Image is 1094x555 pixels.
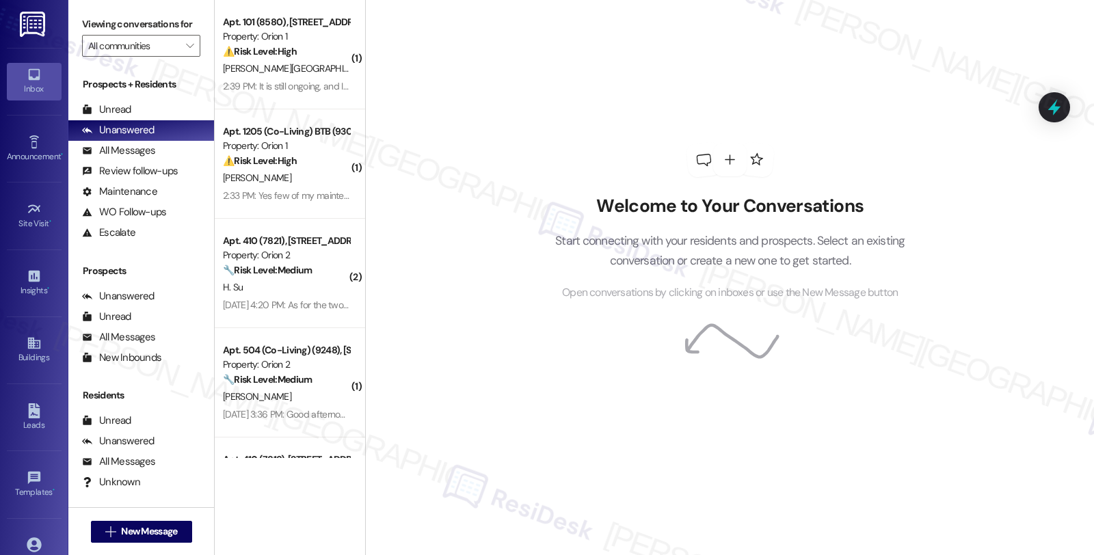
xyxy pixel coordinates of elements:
[68,77,214,92] div: Prospects + Residents
[223,390,291,403] span: [PERSON_NAME]
[105,526,116,537] i: 
[82,330,155,344] div: All Messages
[91,521,192,543] button: New Message
[68,388,214,403] div: Residents
[562,284,898,301] span: Open conversations by clicking on inboxes or use the New Message button
[82,164,178,178] div: Review follow-ups
[82,205,166,219] div: WO Follow-ups
[223,343,349,357] div: Apt. 504 (Co-Living) (9248), [STREET_ADDRESS][PERSON_NAME]
[88,35,178,57] input: All communities
[223,62,378,75] span: [PERSON_NAME][GEOGRAPHIC_DATA]
[223,45,297,57] strong: ⚠️ Risk Level: High
[82,310,131,324] div: Unread
[53,485,55,495] span: •
[186,40,194,51] i: 
[223,248,349,262] div: Property: Orion 2
[223,29,349,44] div: Property: Orion 1
[223,189,613,202] div: 2:33 PM: Yes few of my maintenance request was canceled by the management. I don't know why.
[68,264,214,278] div: Prospects
[223,172,291,184] span: [PERSON_NAME]
[7,466,62,503] a: Templates •
[61,150,63,159] span: •
[82,434,155,448] div: Unanswered
[20,12,48,37] img: ResiDesk Logo
[82,414,131,428] div: Unread
[223,154,297,167] strong: ⚠️ Risk Level: High
[49,217,51,226] span: •
[7,331,62,368] a: Buildings
[223,124,349,139] div: Apt. 1205 (Co-Living) BTB (9303), [STREET_ADDRESS]
[7,265,62,301] a: Insights •
[7,198,62,234] a: Site Visit •
[223,15,349,29] div: Apt. 101 (8580), [STREET_ADDRESS]
[82,475,140,489] div: Unknown
[223,80,552,92] div: 2:39 PM: It is still ongoing, and I ran into other residents, we all have the same issues.
[82,144,155,158] div: All Messages
[223,357,349,372] div: Property: Orion 2
[223,452,349,467] div: Apt. 410 (7818), [STREET_ADDRESS][PERSON_NAME]
[535,195,926,217] h2: Welcome to Your Conversations
[223,281,243,293] span: H. Su
[82,185,157,199] div: Maintenance
[82,123,155,137] div: Unanswered
[7,399,62,436] a: Leads
[82,14,200,35] label: Viewing conversations for
[82,351,161,365] div: New Inbounds
[223,139,349,153] div: Property: Orion 1
[82,226,135,240] div: Escalate
[223,373,312,385] strong: 🔧 Risk Level: Medium
[223,264,312,276] strong: 🔧 Risk Level: Medium
[7,63,62,100] a: Inbox
[82,289,155,303] div: Unanswered
[121,524,177,539] span: New Message
[535,231,926,270] p: Start connecting with your residents and prospects. Select an existing conversation or create a n...
[82,103,131,117] div: Unread
[47,284,49,293] span: •
[223,234,349,248] div: Apt. 410 (7821), [STREET_ADDRESS][PERSON_NAME]
[82,455,155,469] div: All Messages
